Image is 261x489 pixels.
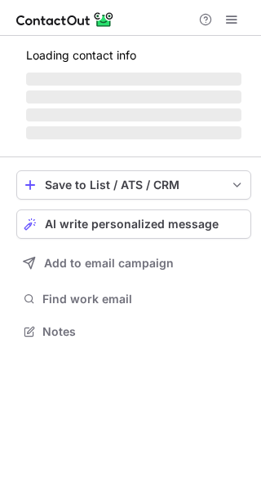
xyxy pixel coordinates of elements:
span: ‌ [26,108,241,121]
span: ‌ [26,126,241,139]
button: AI write personalized message [16,209,251,239]
p: Loading contact info [26,49,241,62]
button: Add to email campaign [16,249,251,278]
div: Save to List / ATS / CRM [45,178,223,192]
span: ‌ [26,90,241,104]
button: Find work email [16,288,251,311]
span: Notes [42,324,245,339]
span: ‌ [26,73,241,86]
span: AI write personalized message [45,218,219,231]
span: Find work email [42,292,245,306]
span: Add to email campaign [44,257,174,270]
button: Notes [16,320,251,343]
img: ContactOut v5.3.10 [16,10,114,29]
button: save-profile-one-click [16,170,251,200]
